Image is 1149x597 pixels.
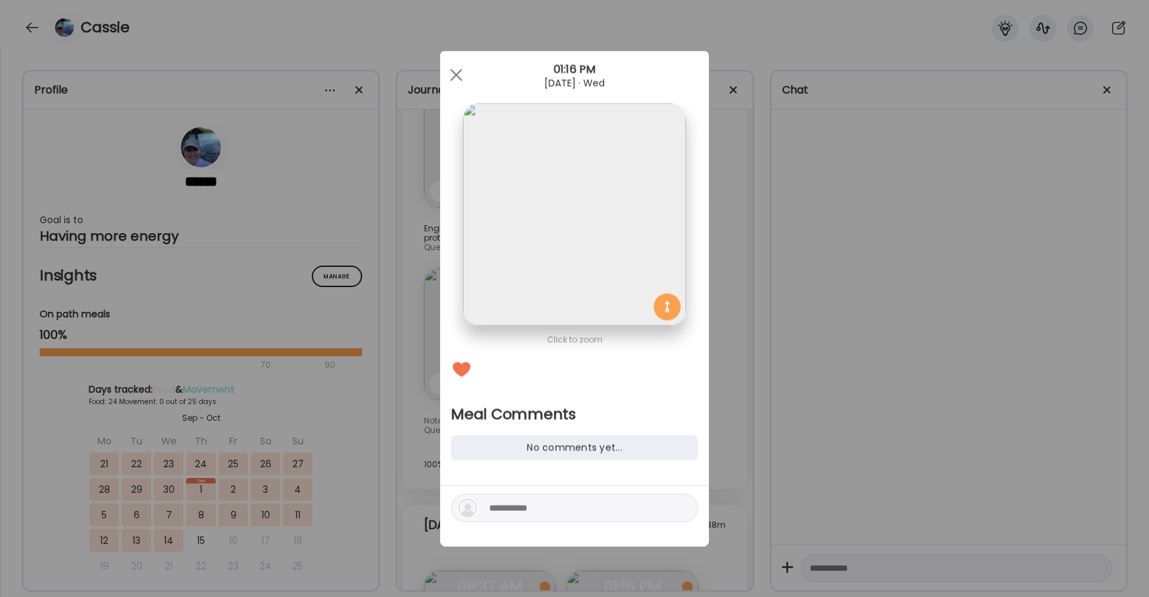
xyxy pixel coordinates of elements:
h2: Meal Comments [451,405,698,425]
img: bg-avatar-default.svg [458,499,477,518]
div: No comments yet... [451,436,698,461]
img: images%2FjTu57vD8tzgDGGVSazPdCX9NNMy1%2Flu2eVu36Hq1xO3WAQ6tp%2FWFZQNQ6M5UUQriGAJyHv_1080 [463,104,685,326]
div: Click to zoom [451,332,698,348]
div: 01:16 PM [440,62,709,78]
div: [DATE] · Wed [440,78,709,89]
